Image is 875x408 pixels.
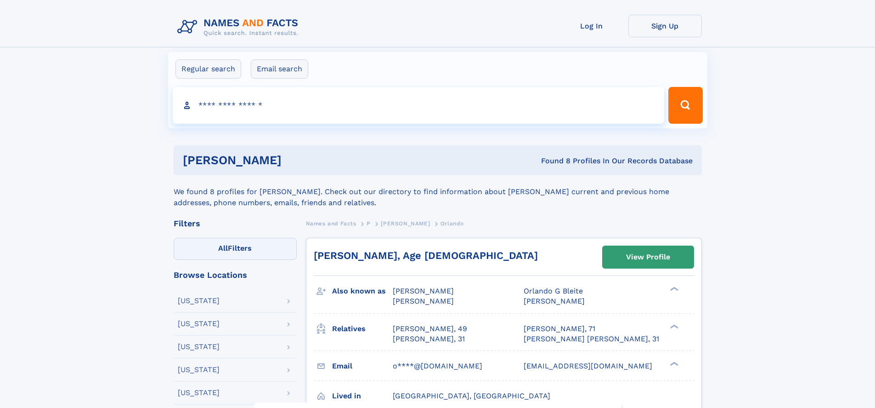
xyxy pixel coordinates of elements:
a: View Profile [603,246,694,268]
div: [US_STATE] [178,366,220,374]
h3: Also known as [332,283,393,299]
img: Logo Names and Facts [174,15,306,40]
a: P [367,218,371,229]
a: [PERSON_NAME] [381,218,430,229]
div: [US_STATE] [178,320,220,328]
a: [PERSON_NAME], 49 [393,324,467,334]
a: [PERSON_NAME], 31 [393,334,465,344]
h3: Email [332,358,393,374]
a: Names and Facts [306,218,356,229]
div: ❯ [668,361,679,367]
button: Search Button [668,87,702,124]
a: Log In [555,15,628,37]
input: search input [173,87,665,124]
div: [US_STATE] [178,343,220,351]
div: ❯ [668,323,679,329]
div: Found 8 Profiles In Our Records Database [411,156,693,166]
span: [PERSON_NAME] [381,220,430,227]
span: Orlando G Bleite [524,287,583,295]
div: [US_STATE] [178,389,220,397]
a: [PERSON_NAME] [PERSON_NAME], 31 [524,334,659,344]
span: All [218,244,228,253]
a: [PERSON_NAME], Age [DEMOGRAPHIC_DATA] [314,250,538,261]
div: Browse Locations [174,271,297,279]
div: ❯ [668,286,679,292]
span: Orlando [440,220,464,227]
h3: Relatives [332,321,393,337]
a: [PERSON_NAME], 71 [524,324,595,334]
h3: Lived in [332,388,393,404]
div: We found 8 profiles for [PERSON_NAME]. Check out our directory to find information about [PERSON_... [174,175,702,208]
div: Filters [174,219,297,228]
span: [PERSON_NAME] [524,297,585,305]
a: Sign Up [628,15,702,37]
label: Filters [174,238,297,260]
span: [PERSON_NAME] [393,297,454,305]
span: P [367,220,371,227]
h1: [PERSON_NAME] [183,155,412,166]
label: Regular search [175,59,241,79]
div: View Profile [626,247,670,268]
span: [EMAIL_ADDRESS][DOMAIN_NAME] [524,362,652,370]
label: Email search [251,59,308,79]
span: [GEOGRAPHIC_DATA], [GEOGRAPHIC_DATA] [393,391,550,400]
span: [PERSON_NAME] [393,287,454,295]
div: [US_STATE] [178,297,220,305]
